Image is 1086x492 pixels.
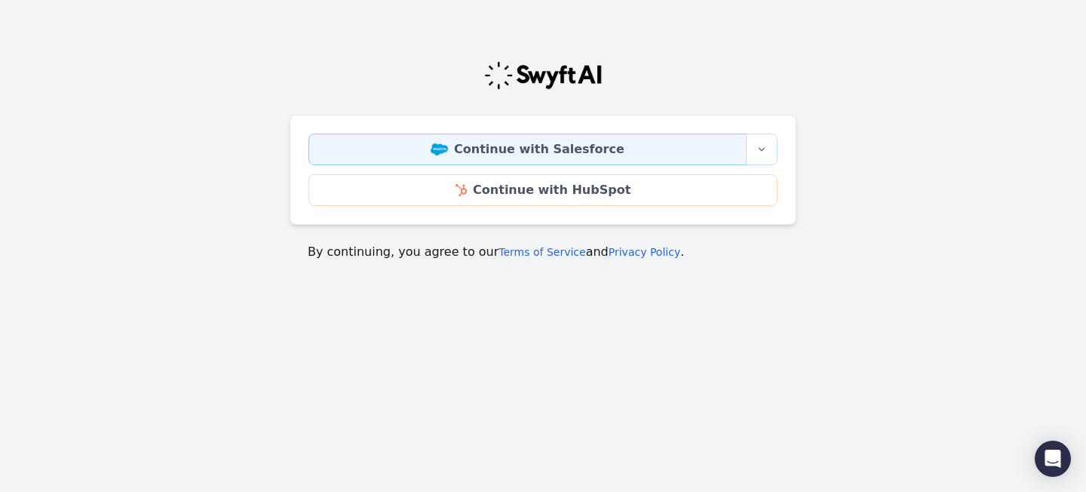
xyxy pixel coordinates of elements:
[1035,441,1071,477] div: Open Intercom Messenger
[431,143,448,155] img: Salesforce
[308,174,778,206] a: Continue with HubSpot
[456,184,467,196] img: HubSpot
[499,246,585,258] a: Terms of Service
[483,60,603,91] img: Swyft Logo
[308,243,778,261] p: By continuing, you agree to our and .
[609,246,680,258] a: Privacy Policy
[308,134,747,165] a: Continue with Salesforce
